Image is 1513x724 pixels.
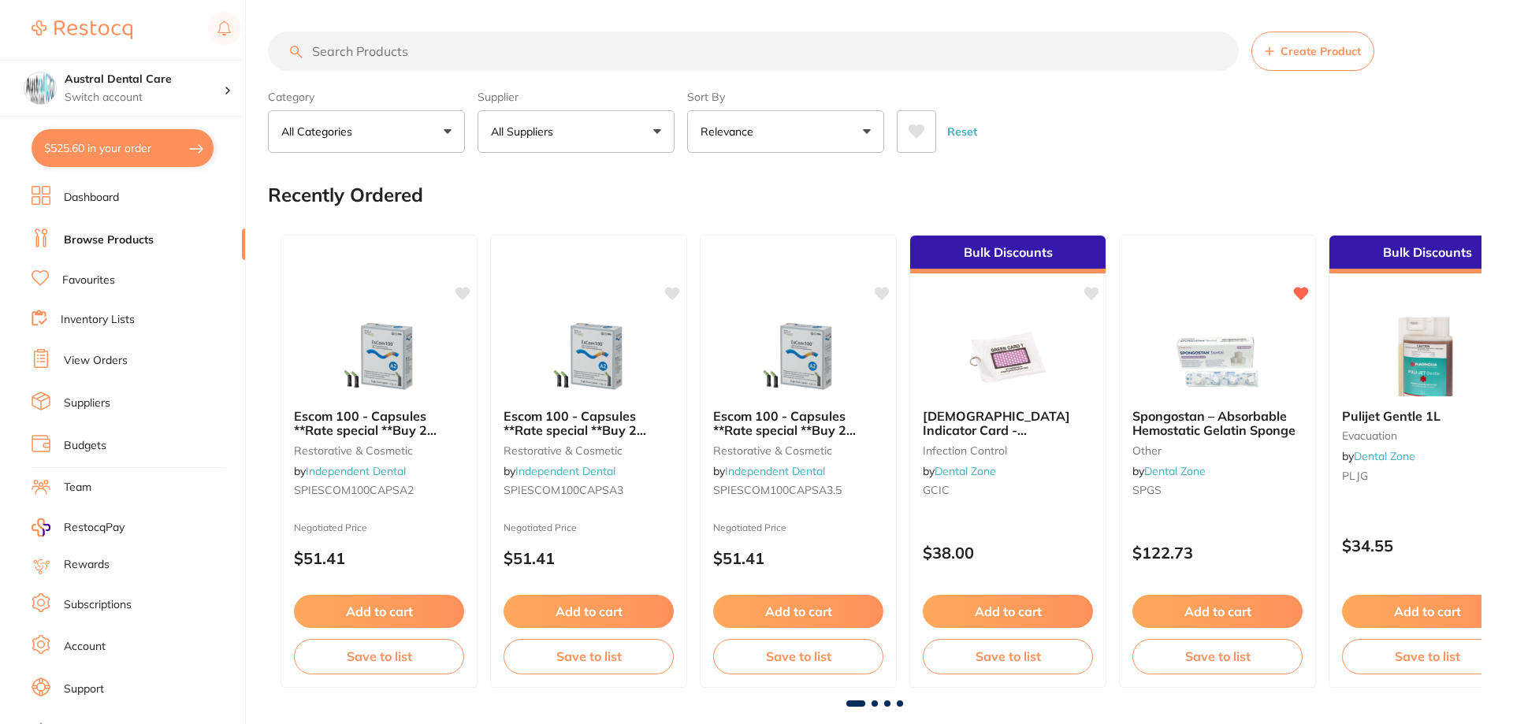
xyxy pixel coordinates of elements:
[64,557,110,573] a: Rewards
[713,464,825,478] span: by
[1342,537,1512,555] p: $34.55
[923,595,1093,628] button: Add to cart
[942,110,982,153] button: Reset
[687,90,884,104] label: Sort By
[32,518,125,537] a: RestocqPay
[1342,409,1512,423] b: Pulijet Gentle 1L
[306,464,406,478] a: Independent Dental
[64,395,110,411] a: Suppliers
[478,110,675,153] button: All Suppliers
[923,409,1093,438] b: Green Card Indicator Card - Bowie Dick Test
[1132,464,1206,478] span: by
[504,484,674,496] small: SPIESCOM100CAPSA3
[491,124,559,139] p: All Suppliers
[713,522,883,533] small: Negotiated Price
[478,90,675,104] label: Supplier
[294,639,464,674] button: Save to list
[701,124,760,139] p: Relevance
[294,595,464,628] button: Add to cart
[687,110,884,153] button: Relevance
[294,409,464,438] b: Escom 100 - Capsules **Rate special **Buy 2 $70.40**Buy 4 $63.70**Buy 6 $56.55** - A2
[747,317,849,396] img: Escom 100 - Capsules **Rate special **Buy 2 $70.40**Buy 4 $63.70**Buy 6 $56.55** - A3.5
[1251,32,1374,71] button: Create Product
[910,236,1106,273] div: Bulk Discounts
[328,317,430,396] img: Escom 100 - Capsules **Rate special **Buy 2 $70.40**Buy 4 $63.70**Buy 6 $56.55** - A2
[268,184,423,206] h2: Recently Ordered
[713,409,883,438] b: Escom 100 - Capsules **Rate special **Buy 2 $70.40**Buy 4 $63.70**Buy 6 $56.55** - A3.5
[32,129,214,167] button: $525.60 in your order
[32,518,50,537] img: RestocqPay
[268,32,1239,71] input: Search Products
[1132,484,1303,496] small: SPGS
[64,681,104,697] a: Support
[62,273,115,288] a: Favourites
[65,90,224,106] p: Switch account
[923,639,1093,674] button: Save to list
[504,549,674,567] p: $51.41
[64,520,125,536] span: RestocqPay
[1132,639,1303,674] button: Save to list
[1281,45,1361,58] span: Create Product
[537,317,640,396] img: Escom 100 - Capsules **Rate special **Buy 2 $70.40**Buy 4 $63.70**Buy 6 $56.55** - A3
[713,639,883,674] button: Save to list
[64,353,128,369] a: View Orders
[1342,470,1512,482] small: PLJG
[1354,449,1415,463] a: Dental Zone
[1342,449,1415,463] span: by
[515,464,615,478] a: Independent Dental
[32,20,132,39] img: Restocq Logo
[1144,464,1206,478] a: Dental Zone
[294,444,464,457] small: restorative & cosmetic
[65,72,224,87] h4: Austral Dental Care
[1166,317,1269,396] img: Spongostan – Absorbable Hemostatic Gelatin Sponge
[1132,409,1303,438] b: Spongostan – Absorbable Hemostatic Gelatin Sponge
[1342,429,1512,442] small: Evacuation
[504,639,674,674] button: Save to list
[713,444,883,457] small: restorative & cosmetic
[1132,444,1303,457] small: other
[923,484,1093,496] small: GCIC
[935,464,996,478] a: Dental Zone
[1342,639,1512,674] button: Save to list
[504,522,674,533] small: Negotiated Price
[64,597,132,613] a: Subscriptions
[1132,544,1303,562] p: $122.73
[268,110,465,153] button: All Categories
[64,190,119,206] a: Dashboard
[923,444,1093,457] small: Infection Control
[1342,595,1512,628] button: Add to cart
[268,90,465,104] label: Category
[294,549,464,567] p: $51.41
[281,124,359,139] p: All Categories
[64,480,91,496] a: Team
[294,464,406,478] span: by
[713,549,883,567] p: $51.41
[923,464,996,478] span: by
[294,522,464,533] small: Negotiated Price
[1376,317,1478,396] img: Pulijet Gentle 1L
[725,464,825,478] a: Independent Dental
[957,317,1059,396] img: Green Card Indicator Card - Bowie Dick Test
[504,409,674,438] b: Escom 100 - Capsules **Rate special **Buy 2 $70.40**Buy 4 $63.70**Buy 6 $56.55** - A3
[923,544,1093,562] p: $38.00
[504,595,674,628] button: Add to cart
[504,444,674,457] small: restorative & cosmetic
[294,484,464,496] small: SPIESCOM100CAPSA2
[1132,595,1303,628] button: Add to cart
[64,438,106,454] a: Budgets
[713,595,883,628] button: Add to cart
[24,72,56,104] img: Austral Dental Care
[64,639,106,655] a: Account
[713,484,883,496] small: SPIESCOM100CAPSA3.5
[61,312,135,328] a: Inventory Lists
[64,232,154,248] a: Browse Products
[504,464,615,478] span: by
[32,12,132,48] a: Restocq Logo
